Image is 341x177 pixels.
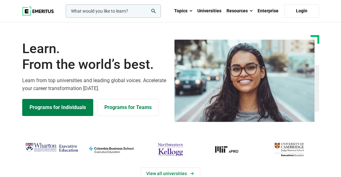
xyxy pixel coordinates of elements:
img: MIT xPRO [203,141,256,158]
a: Explore Programs [22,99,93,116]
img: Wharton Executive Education [25,141,78,154]
h1: Learn. [22,41,167,73]
img: columbia-business-school [85,141,138,158]
img: cambridge-judge-business-school [263,141,316,158]
a: Explore for Business [97,99,159,116]
img: northwestern-kellogg [144,141,197,158]
a: Login [284,4,319,18]
span: From the world’s best. [22,57,167,72]
img: Learn from the world's best [174,40,315,122]
a: MIT-xPRO [203,141,256,158]
input: woocommerce-product-search-field-0 [66,4,161,18]
p: Learn from top universities and leading global voices. Accelerate your career transformation [DATE]. [22,76,167,93]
